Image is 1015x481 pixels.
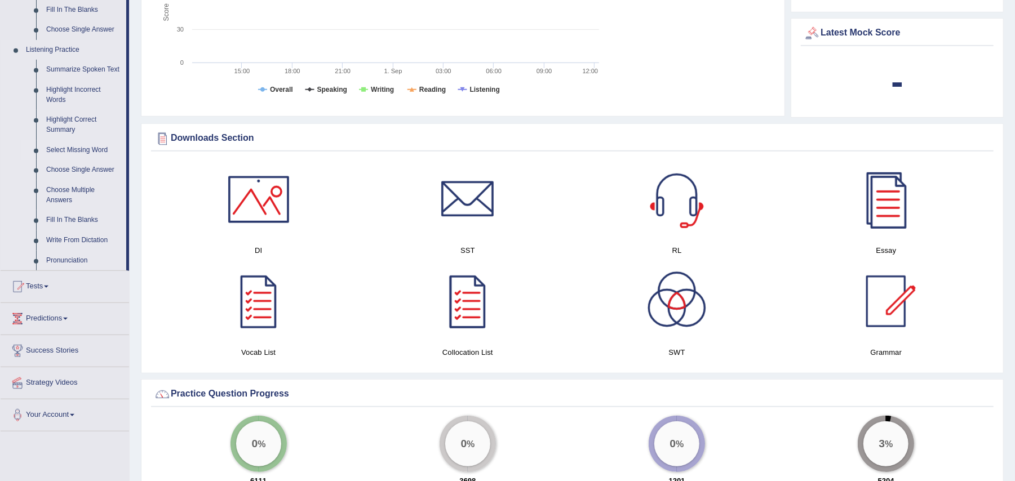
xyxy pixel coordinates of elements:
div: Latest Mock Score [804,25,991,42]
text: 18:00 [285,68,300,74]
a: Fill In The Blanks [41,210,126,230]
text: 21:00 [335,68,351,74]
text: 03:00 [436,68,451,74]
a: Select Missing Word [41,140,126,161]
a: Write From Dictation [41,230,126,251]
text: 06:00 [486,68,502,74]
div: Practice Question Progress [154,386,991,403]
a: Choose Single Answer [41,160,126,180]
a: Strategy Videos [1,367,129,395]
a: Predictions [1,303,129,331]
h4: DI [159,244,357,256]
h4: Vocab List [159,346,357,358]
tspan: Reading [419,86,446,93]
a: Highlight Correct Summary [41,110,126,140]
h4: Collocation List [369,346,566,358]
a: Your Account [1,399,129,427]
big: 0 [670,438,676,450]
a: Choose Single Answer [41,20,126,40]
tspan: Listening [470,86,500,93]
a: Tests [1,271,129,299]
h4: SST [369,244,566,256]
a: Highlight Incorrect Words [41,80,126,110]
tspan: Writing [371,86,394,93]
div: % [654,421,699,466]
b: - [891,61,903,102]
a: Pronunciation [41,251,126,271]
h4: Essay [787,244,985,256]
tspan: Score [162,3,170,21]
a: Success Stories [1,335,129,363]
div: % [863,421,908,466]
tspan: Speaking [317,86,347,93]
big: 0 [460,438,467,450]
big: 3 [879,438,885,450]
div: Downloads Section [154,130,991,147]
div: % [445,421,490,466]
h4: Grammar [787,346,985,358]
a: Summarize Spoken Text [41,60,126,80]
h4: RL [578,244,776,256]
tspan: 1. Sep [384,68,402,74]
a: Choose Multiple Answers [41,180,126,210]
text: 0 [180,59,184,66]
text: 30 [177,26,184,33]
text: 09:00 [537,68,552,74]
a: Listening Practice [21,40,126,60]
h4: SWT [578,346,776,358]
text: 12:00 [583,68,599,74]
big: 0 [251,438,258,450]
tspan: Overall [270,86,293,93]
text: 15:00 [234,68,250,74]
div: % [236,421,281,466]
